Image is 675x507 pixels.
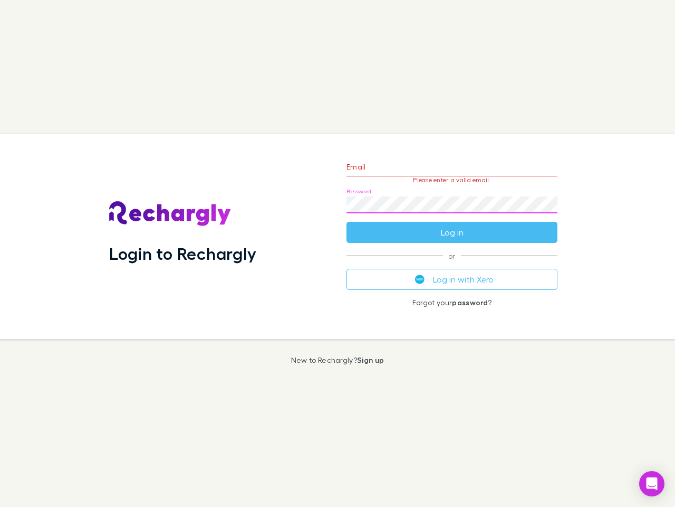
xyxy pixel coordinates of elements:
[291,356,384,364] p: New to Rechargly?
[346,269,557,290] button: Log in with Xero
[357,355,384,364] a: Sign up
[109,243,256,264] h1: Login to Rechargly
[109,201,232,227] img: Rechargly's Logo
[346,176,557,184] p: Please enter a valid email.
[452,298,488,307] a: password
[415,275,425,284] img: Xero's logo
[639,471,664,496] div: Open Intercom Messenger
[346,222,557,243] button: Log in
[346,256,557,256] span: or
[346,298,557,307] p: Forgot your ?
[346,187,371,195] label: Password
